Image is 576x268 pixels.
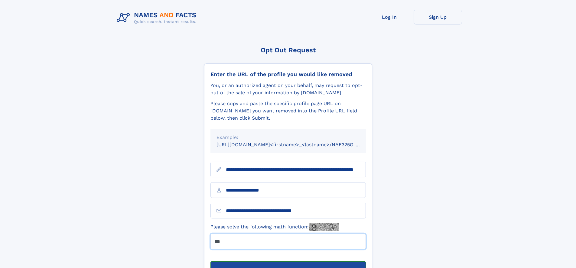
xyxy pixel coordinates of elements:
small: [URL][DOMAIN_NAME]<firstname>_<lastname>/NAF325G-xxxxxxxx [216,142,377,147]
div: Please copy and paste the specific profile page URL on [DOMAIN_NAME] you want removed into the Pr... [210,100,366,122]
label: Please solve the following math function: [210,223,339,231]
div: Opt Out Request [204,46,372,54]
a: Log In [365,10,414,24]
img: Logo Names and Facts [114,10,201,26]
div: You, or an authorized agent on your behalf, may request to opt-out of the sale of your informatio... [210,82,366,96]
a: Sign Up [414,10,462,24]
div: Enter the URL of the profile you would like removed [210,71,366,78]
div: Example: [216,134,360,141]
